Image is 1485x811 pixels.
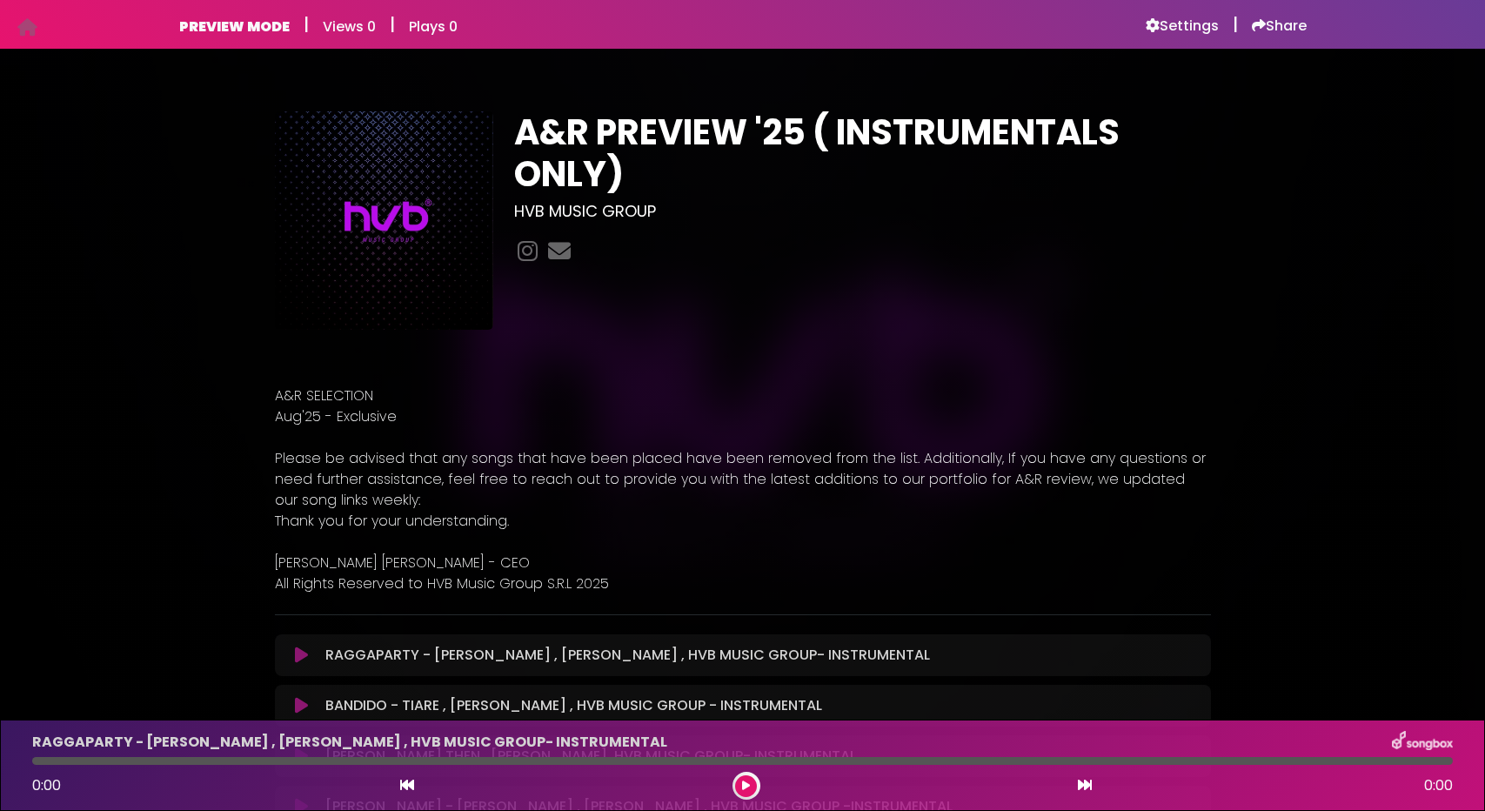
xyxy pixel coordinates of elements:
[325,695,822,716] p: BANDIDO - TIARE , [PERSON_NAME] , HVB MUSIC GROUP - INSTRUMENTAL
[390,14,395,35] h5: |
[323,18,376,35] h6: Views 0
[1233,14,1238,35] h5: |
[275,448,1211,511] p: Please be advised that any songs that have been placed have been removed from the list. Additiona...
[275,553,1211,573] p: [PERSON_NAME] [PERSON_NAME] - CEO
[304,14,309,35] h5: |
[1146,17,1219,35] a: Settings
[275,385,1211,406] p: A&R SELECTION
[1392,731,1453,754] img: songbox-logo-white.png
[514,202,1211,221] h3: HVB MUSIC GROUP
[275,111,493,330] img: ECJrYCpsQLOSUcl9Yvpd
[409,18,458,35] h6: Plays 0
[1252,17,1307,35] a: Share
[275,511,1211,532] p: Thank you for your understanding.
[325,645,930,666] p: RAGGAPARTY - [PERSON_NAME] , [PERSON_NAME] , HVB MUSIC GROUP- INSTRUMENTAL
[514,111,1211,195] h1: A&R PREVIEW '25 ( INSTRUMENTALS ONLY)
[275,406,1211,427] p: Aug'25 - Exclusive
[179,18,290,35] h6: PREVIEW MODE
[32,775,61,795] span: 0:00
[275,573,1211,594] p: All Rights Reserved to HVB Music Group S.R.L 2025
[1424,775,1453,796] span: 0:00
[32,732,667,753] p: RAGGAPARTY - [PERSON_NAME] , [PERSON_NAME] , HVB MUSIC GROUP- INSTRUMENTAL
